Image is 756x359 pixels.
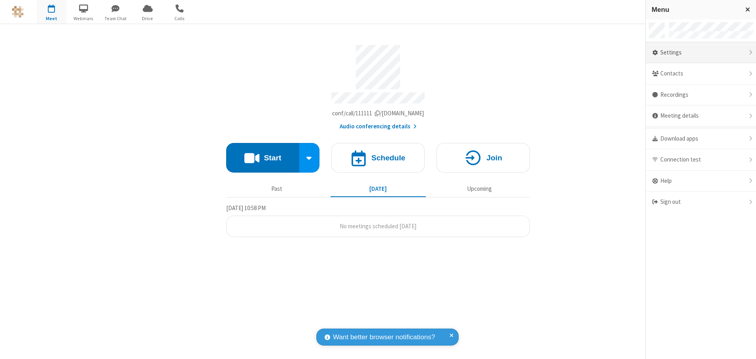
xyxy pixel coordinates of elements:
[333,332,435,342] span: Want better browser notifications?
[432,181,527,196] button: Upcoming
[646,63,756,85] div: Contacts
[646,192,756,212] div: Sign out
[646,128,756,150] div: Download apps
[371,154,405,162] h4: Schedule
[226,203,530,237] section: Today's Meetings
[299,143,320,173] div: Start conference options
[437,143,530,173] button: Join
[646,85,756,106] div: Recordings
[340,222,416,230] span: No meetings scheduled [DATE]
[226,204,266,212] span: [DATE] 10:58 PM
[226,39,530,131] section: Account details
[646,42,756,64] div: Settings
[37,15,66,22] span: Meet
[646,105,756,127] div: Meeting details
[646,149,756,171] div: Connection test
[331,181,426,196] button: [DATE]
[340,122,417,131] button: Audio conferencing details
[226,143,299,173] button: Start
[133,15,163,22] span: Drive
[646,171,756,192] div: Help
[331,143,425,173] button: Schedule
[12,6,24,18] img: QA Selenium DO NOT DELETE OR CHANGE
[332,109,424,117] span: Copy my meeting room link
[332,109,424,118] button: Copy my meeting room linkCopy my meeting room link
[229,181,325,196] button: Past
[165,15,195,22] span: Calls
[486,154,502,162] h4: Join
[264,154,281,162] h4: Start
[652,6,738,13] h3: Menu
[101,15,130,22] span: Team Chat
[69,15,98,22] span: Webinars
